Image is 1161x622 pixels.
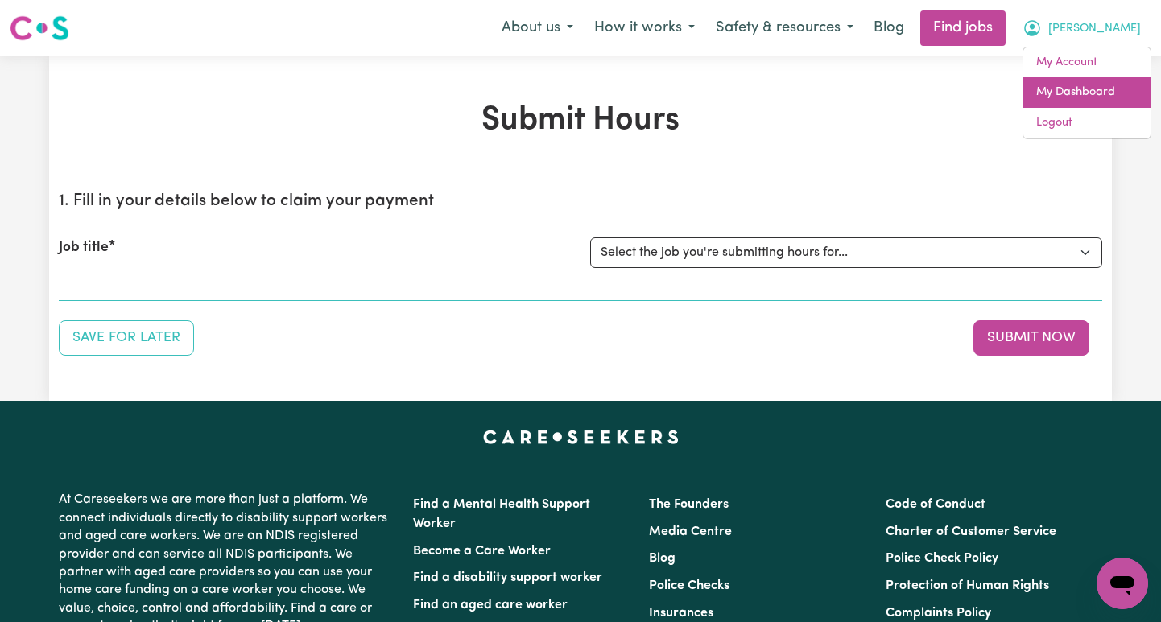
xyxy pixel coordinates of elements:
button: About us [491,11,584,45]
a: Police Checks [649,579,729,592]
button: How it works [584,11,705,45]
a: My Account [1023,47,1151,78]
a: Insurances [649,607,713,620]
h2: 1. Fill in your details below to claim your payment [59,192,1102,212]
button: My Account [1012,11,1151,45]
a: Logout [1023,108,1151,138]
a: Blog [864,10,914,46]
a: Find a Mental Health Support Worker [413,498,590,530]
a: Complaints Policy [886,607,991,620]
label: Job title [59,237,109,258]
button: Save your job report [59,320,194,356]
a: Careseekers logo [10,10,69,47]
a: Protection of Human Rights [886,579,1049,592]
a: The Founders [649,498,729,511]
a: Find jobs [920,10,1006,46]
button: Safety & resources [705,11,864,45]
a: Charter of Customer Service [886,525,1056,538]
div: My Account [1023,47,1151,139]
h1: Submit Hours [59,101,1102,140]
a: Blog [649,552,676,565]
img: Careseekers logo [10,14,69,43]
a: Find an aged care worker [413,599,568,612]
button: Submit your job report [973,320,1089,356]
a: Careseekers home page [483,430,679,443]
a: Media Centre [649,525,732,538]
iframe: Button to launch messaging window [1097,558,1148,609]
span: [PERSON_NAME] [1048,20,1141,38]
a: Police Check Policy [886,552,998,565]
a: Code of Conduct [886,498,985,511]
a: Become a Care Worker [413,545,551,558]
a: Find a disability support worker [413,571,602,584]
a: My Dashboard [1023,77,1151,108]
